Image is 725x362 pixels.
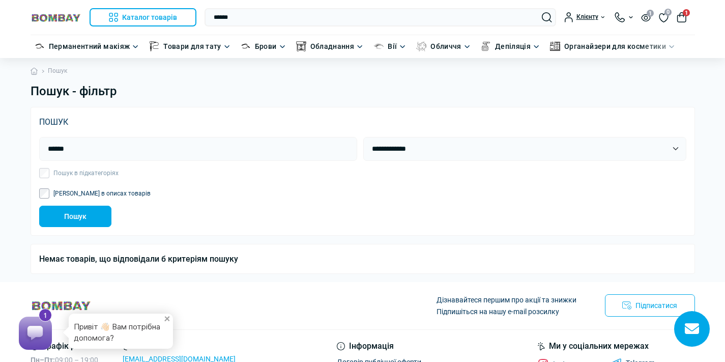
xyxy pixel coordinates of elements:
div: Пошук [39,116,686,129]
div: 1 [28,1,42,14]
a: Органайзери для косметики [564,41,666,52]
img: Обладнання [296,41,306,51]
img: BOMBAY [31,13,81,22]
p: Привіт 👋🏻 Вам потрібна допомога? [74,321,168,344]
a: Товари для тату [163,41,221,52]
button: Search [542,12,552,22]
button: Каталог товарів [90,8,197,26]
a: Обладнання [310,41,355,52]
button: Підписатися [605,294,695,317]
p: Немає товарів, що відповідали б критеріям пошуку [39,253,686,266]
button: + [159,311,175,327]
img: Товари для тату [149,41,159,51]
a: Брови [255,41,277,52]
p: Підпишіться на нашу e-mail розсилку [437,306,576,317]
div: Графік роботи [31,342,98,350]
a: Депіляція [495,41,531,52]
h1: Пошук - фільтр [31,84,695,99]
label: [PERSON_NAME] в описах товарів [53,190,151,197]
div: Інформація [337,342,448,350]
a: Обличчя [430,41,461,52]
a: Вії [388,41,397,52]
li: Пошук [38,66,67,76]
img: Обличчя [416,41,426,51]
a: Перманентний макіяж [49,41,130,52]
div: E-mail [123,342,236,350]
nav: breadcrumb [31,58,695,84]
img: Органайзери для косметики [550,41,560,51]
button: Пошук [39,206,111,227]
span: 0 [664,9,672,16]
span: 1 [683,9,690,16]
div: Ми у соціальних мережах [538,342,695,350]
a: 0 [659,12,669,23]
p: Дізнавайтеся першим про акції та знижки [437,294,576,305]
button: 1 [641,13,651,21]
button: 1 [677,12,687,22]
label: Пошук в підкатегоріях [53,170,119,176]
img: Перманентний макіяж [35,41,45,51]
img: Депіляція [481,41,491,51]
img: Вії [373,41,384,51]
img: Брови [241,41,251,51]
span: 1 [647,10,654,17]
img: BOMBAY [31,300,92,312]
